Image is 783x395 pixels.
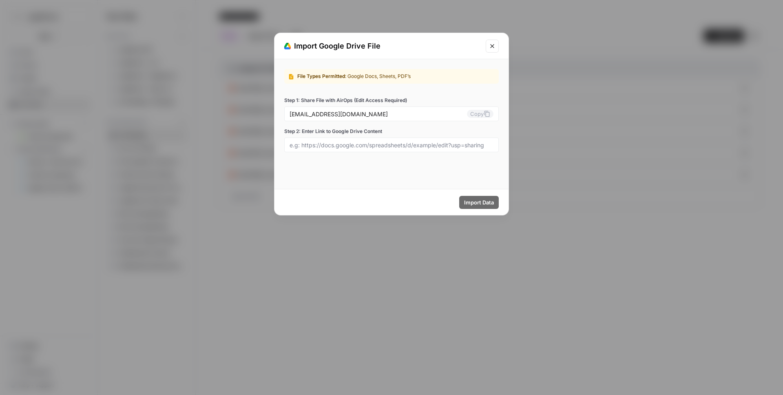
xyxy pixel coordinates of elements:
span: : Google Docs, Sheets, PDF’s [345,73,411,79]
input: e.g: https://docs.google.com/spreadsheets/d/example/edit?usp=sharing [290,141,493,149]
span: Import Data [464,198,494,206]
button: Copy [467,110,493,118]
label: Step 2: Enter Link to Google Drive Content [284,128,499,135]
div: Import Google Drive File [284,40,481,52]
label: Step 1: Share File with AirOps (Edit Access Required) [284,97,499,104]
button: Import Data [459,196,499,209]
span: File Types Permitted [297,73,345,79]
button: Close modal [486,40,499,53]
